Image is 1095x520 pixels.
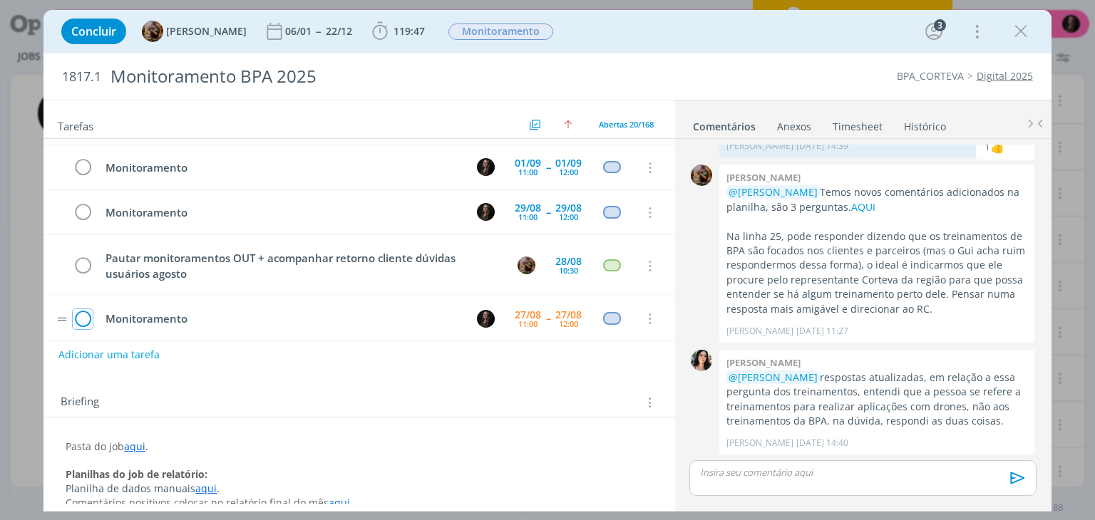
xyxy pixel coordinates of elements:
[934,19,946,31] div: 3
[555,203,582,213] div: 29/08
[897,69,964,83] a: BPA_CORTEVA
[726,185,1027,214] p: Temos novos comentários adicionados na planilha, são 3 perguntas.
[99,204,463,222] div: Monitoramento
[350,496,353,509] span: .
[329,496,350,509] a: aqui
[475,157,497,178] button: N
[726,171,801,184] b: [PERSON_NAME]
[99,159,463,177] div: Monitoramento
[195,482,217,495] a: aqui
[726,229,1027,317] p: Na linha 25, pode responder dizendo que os treinamentos de BPA são focados nos clientes e parceir...
[166,26,247,36] span: [PERSON_NAME]
[71,26,116,37] span: Concluir
[546,207,550,217] span: --
[61,19,126,44] button: Concluir
[777,120,811,134] div: Anexos
[448,24,553,40] span: Monitoramento
[726,356,801,369] b: [PERSON_NAME]
[475,202,497,223] button: N
[477,158,495,176] img: N
[985,139,990,154] div: 1
[448,23,554,41] button: Monitoramento
[796,437,848,449] span: [DATE] 14:40
[990,138,1004,155] div: Amanda Rodrigues
[99,249,504,283] div: Pautar monitoramentos OUT + acompanhar retorno cliente dúvidas usuários agosto
[518,213,538,221] div: 11:00
[66,496,329,509] span: Comentários positivos colocar no relatório final do mês
[546,313,550,323] span: --
[142,21,247,42] button: A[PERSON_NAME]
[546,162,550,172] span: --
[559,213,578,221] div: 12:00
[66,467,207,481] strong: Planilhas do job de relatório:
[796,325,848,338] span: [DATE] 11:27
[515,310,541,320] div: 27/08
[796,140,848,152] span: [DATE] 14:39
[832,113,883,134] a: Timesheet
[516,255,538,276] button: A
[475,308,497,329] button: N
[729,185,818,199] span: @[PERSON_NAME]
[104,59,622,94] div: Monitoramento BPA 2025
[285,26,314,36] div: 06/01
[559,266,578,274] div: 10:30
[66,482,652,496] p: Planilha de dados manuais .
[555,158,582,168] div: 01/09
[726,325,793,338] p: [PERSON_NAME]
[518,256,535,274] img: A
[559,168,578,176] div: 12:00
[58,342,160,368] button: Adicionar uma tarefa
[692,113,756,134] a: Comentários
[477,310,495,328] img: N
[394,24,425,38] span: 119:47
[124,440,145,453] a: aqui
[851,200,875,214] a: AQUI
[555,310,582,320] div: 27/08
[599,119,654,130] span: Abertas 20/168
[922,20,945,43] button: 3
[43,10,1051,511] div: dialog
[726,140,793,152] p: [PERSON_NAME]
[142,21,163,42] img: A
[57,317,67,321] img: drag-icon.svg
[903,113,947,134] a: Histórico
[66,440,124,453] span: Pasta do job
[99,310,463,328] div: Monitoramento
[477,203,495,221] img: N
[726,370,1027,429] p: respostas atualizadas, em relação a essa pergunta dos treinamentos, entendi que a pessoa se refer...
[62,69,101,85] span: 1817.1
[369,20,428,43] button: 119:47
[555,256,582,266] div: 28/08
[61,393,99,412] span: Briefing
[564,120,572,129] img: arrow-up.svg
[977,69,1033,83] a: Digital 2025
[518,168,538,176] div: 11:00
[145,440,148,453] span: .
[515,158,541,168] div: 01/09
[691,165,712,186] img: A
[518,320,538,328] div: 11:00
[58,116,93,133] span: Tarefas
[559,320,578,328] div: 12:00
[326,26,355,36] div: 22/12
[726,437,793,449] p: [PERSON_NAME]
[316,24,320,38] span: --
[515,203,541,213] div: 29/08
[729,370,818,384] span: @[PERSON_NAME]
[691,350,712,371] img: T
